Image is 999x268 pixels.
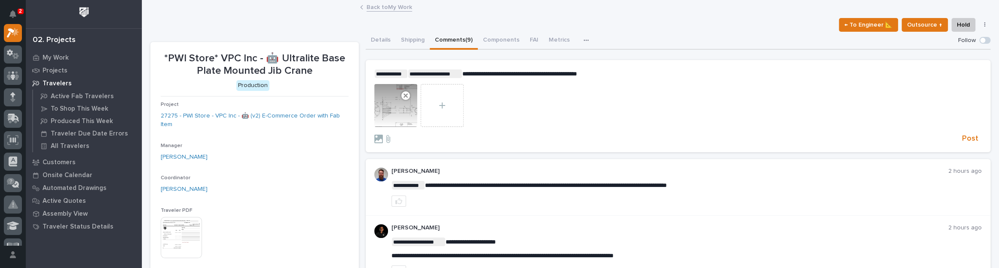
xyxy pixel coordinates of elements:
img: Workspace Logo [76,4,92,20]
p: Travelers [43,80,72,87]
a: [PERSON_NAME] [161,185,208,194]
span: Coordinator [161,175,190,181]
div: Production [236,80,269,91]
button: Comments (9) [430,32,478,50]
p: All Travelers [51,142,89,150]
p: 2 [19,8,22,14]
a: Assembly View [26,207,142,220]
a: Produced This Week [33,115,142,127]
a: Customers [26,156,142,169]
p: Produced This Week [51,117,113,125]
p: Traveler Status Details [43,223,113,231]
span: Post [962,134,978,144]
a: Onsite Calendar [26,169,142,181]
p: [PERSON_NAME] [391,224,948,232]
p: Customers [43,159,76,166]
button: Notifications [4,5,22,23]
img: 1cuUYOxSRWZudHgABrOC [374,224,388,238]
a: My Work [26,51,142,64]
a: Automated Drawings [26,181,142,194]
button: Shipping [396,32,430,50]
p: *PWI Store* VPC Inc - 🤖 Ultralite Base Plate Mounted Jib Crane [161,52,348,77]
p: 2 hours ago [948,224,982,232]
button: like this post [391,196,406,207]
a: All Travelers [33,140,142,152]
button: Outsource ↑ [901,18,948,32]
div: 02. Projects [33,36,76,45]
p: Follow [958,37,976,44]
button: Post [959,134,982,144]
p: Assembly View [43,210,88,218]
div: Notifications2 [11,10,22,24]
span: Project [161,102,179,107]
a: To Shop This Week [33,102,142,114]
a: Active Fab Travelers [33,90,142,102]
button: Components [478,32,525,50]
button: ← To Engineer 📐 [839,18,898,32]
button: FAI [525,32,544,50]
p: Onsite Calendar [43,172,92,179]
p: My Work [43,54,69,62]
a: Traveler Status Details [26,220,142,233]
a: 27275 - PWI Store - VPC Inc - 🤖 (v2) E-Commerce Order with Fab Item [161,111,348,129]
p: 2 hours ago [948,168,982,175]
p: Traveler Due Date Errors [51,130,128,138]
span: ← To Engineer 📐 [844,20,892,30]
p: Active Fab Travelers [51,93,114,100]
span: Outsource ↑ [907,20,942,30]
a: Traveler Due Date Errors [33,127,142,139]
a: Back toMy Work [367,2,412,12]
a: Projects [26,64,142,77]
button: Details [366,32,396,50]
span: Hold [957,20,970,30]
a: Active Quotes [26,194,142,207]
p: Automated Drawings [43,184,107,192]
p: Active Quotes [43,197,86,205]
span: Manager [161,143,182,148]
a: Travelers [26,77,142,90]
span: Traveler PDF [161,208,192,213]
button: Metrics [544,32,575,50]
p: Projects [43,67,67,75]
img: 6hTokn1ETDGPf9BPokIQ [374,168,388,181]
a: [PERSON_NAME] [161,153,208,162]
p: [PERSON_NAME] [391,168,948,175]
p: To Shop This Week [51,105,108,113]
button: Hold [951,18,975,32]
